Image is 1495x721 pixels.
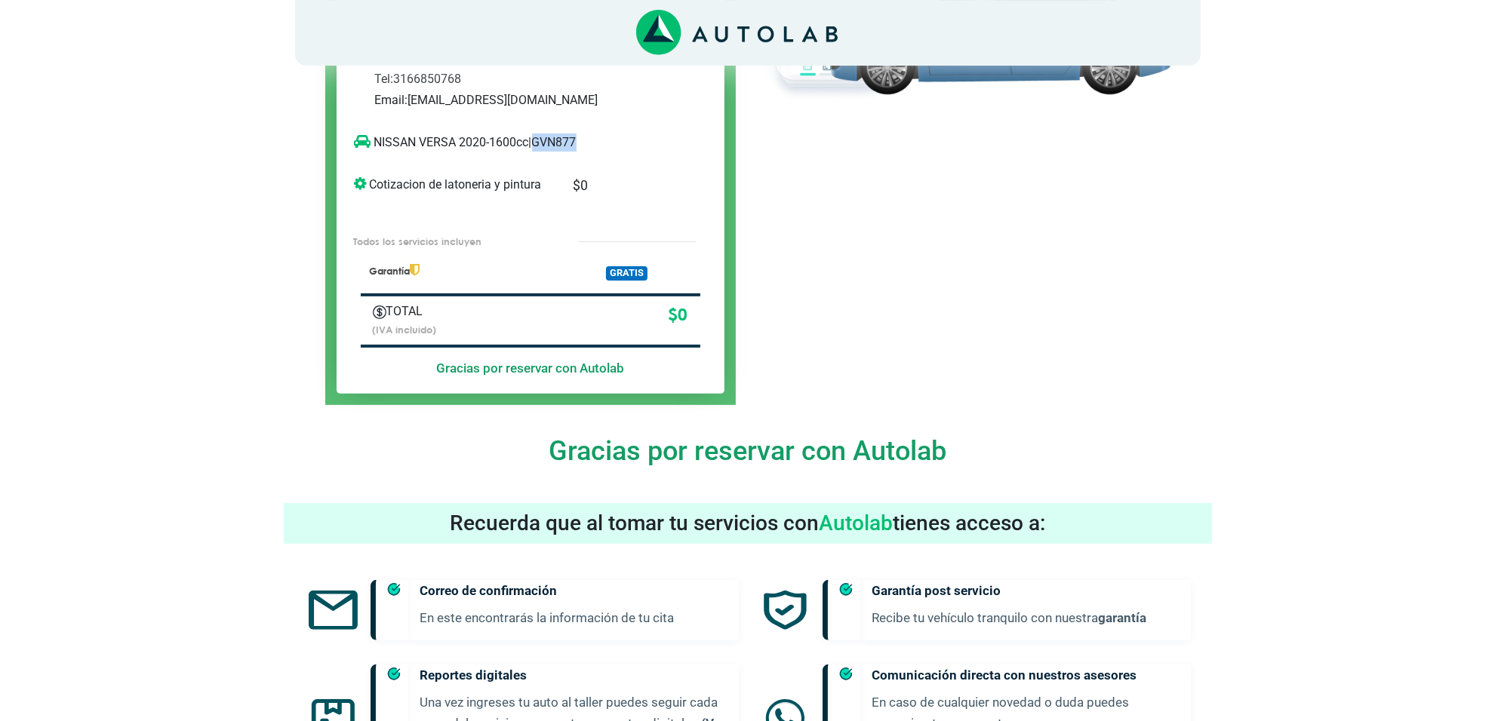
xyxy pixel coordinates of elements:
p: Cotizacion de latoneria y pintura [355,176,550,194]
span: Autolab [819,511,893,535]
a: Link al sitio de autolab [636,25,838,39]
span: GRATIS [606,266,648,281]
h5: Correo de confirmación [420,580,727,601]
p: Tel: 3166850768 [374,70,718,88]
h5: Gracias por reservar con Autolab [361,360,700,376]
img: Autobooking-Iconos-23.png [373,305,386,319]
p: $ 0 [573,176,675,195]
p: Recibe tu vehículo tranquilo con nuestra [872,607,1179,628]
p: Todos los servicios incluyen [353,235,546,249]
h5: Reportes digitales [420,664,727,686]
a: garantía [1098,610,1146,625]
p: En este encontrarás la información de tu cita [420,607,727,628]
small: (IVA incluido) [373,324,437,336]
p: NISSAN VERSA 2020-1600cc | GVN877 [355,133,675,152]
p: Garantía [369,264,551,278]
p: Email: [EMAIL_ADDRESS][DOMAIN_NAME] [374,91,718,109]
p: $ 0 [513,302,688,328]
h3: Recuerda que al tomar tu servicios con tienes acceso a: [284,511,1212,536]
h4: Gracias por reservar con Autolab [295,435,1201,467]
h5: Comunicación directa con nuestros asesores [872,664,1179,686]
h5: Garantía post servicio [872,580,1179,601]
p: TOTAL [373,302,491,321]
